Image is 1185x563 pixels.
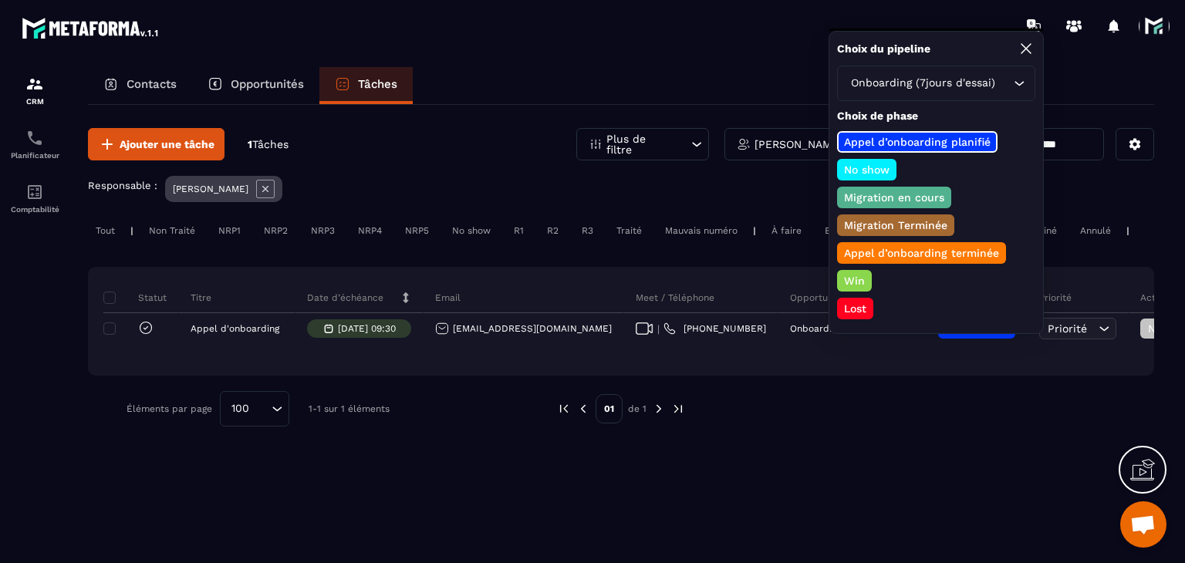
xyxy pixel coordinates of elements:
p: Contacts [127,77,177,91]
span: Tâches [252,138,289,150]
div: NRP4 [350,221,390,240]
img: next [652,402,666,416]
img: scheduler [25,129,44,147]
p: Plus de filtre [606,133,674,155]
p: Choix du pipeline [837,42,930,56]
p: [PERSON_NAME] [755,139,842,150]
div: Ouvrir le chat [1120,501,1166,548]
img: accountant [25,183,44,201]
p: Meet / Téléphone [636,292,714,304]
span: | [657,323,660,335]
p: Email [435,292,461,304]
div: Mauvais numéro [657,221,745,240]
p: Statut [107,292,167,304]
a: accountantaccountantComptabilité [4,171,66,225]
div: Search for option [837,66,1035,101]
div: Non Traité [141,221,203,240]
p: No show [842,162,892,177]
div: NRP2 [256,221,295,240]
p: 01 [596,394,623,423]
div: R2 [539,221,566,240]
div: En retard [817,221,876,240]
p: Tâches [358,77,397,91]
p: Responsable : [88,180,157,191]
p: Éléments par page [127,403,212,414]
a: [PHONE_NUMBER] [663,322,766,335]
p: [PERSON_NAME] [173,184,248,194]
p: Appel d'onboarding [191,323,279,334]
p: Priorité [1039,292,1072,304]
a: Tâches [319,67,413,104]
div: Annulé [1072,221,1119,240]
span: Onboarding (7jours d'essai) [847,75,998,92]
button: Ajouter une tâche [88,128,225,160]
p: 1 [248,137,289,152]
div: NRP5 [397,221,437,240]
div: R1 [506,221,532,240]
div: NRP3 [303,221,343,240]
a: schedulerschedulerPlanificateur [4,117,66,171]
p: Choix de phase [837,109,1035,123]
p: Win [842,273,867,288]
p: Date d’échéance [307,292,383,304]
img: prev [576,402,590,416]
img: next [671,402,685,416]
p: Migration en cours [842,190,947,205]
img: logo [22,14,160,42]
span: Priorité [1048,322,1087,335]
div: Tout [88,221,123,240]
p: Opportunité [790,292,845,304]
p: 1-1 sur 1 éléments [309,403,390,414]
p: CRM [4,97,66,106]
span: 100 [226,400,255,417]
p: Lost [842,301,869,316]
p: Planificateur [4,151,66,160]
input: Search for option [998,75,1010,92]
span: Ajouter une tâche [120,137,214,152]
p: Comptabilité [4,205,66,214]
div: Traité [609,221,650,240]
div: NRP1 [211,221,248,240]
input: Search for option [255,400,268,417]
p: | [1126,225,1129,236]
p: Action [1140,292,1169,304]
div: À faire [764,221,809,240]
p: | [130,225,133,236]
p: de 1 [628,403,647,415]
div: Search for option [220,391,289,426]
p: Appel d’onboarding planifié [842,134,993,150]
div: No show [444,221,498,240]
p: Titre [191,292,211,304]
img: formation [25,75,44,93]
p: Migration Terminée [842,217,950,233]
p: | [753,225,756,236]
p: Appel d’onboarding terminée [842,245,1001,261]
a: Contacts [88,67,192,104]
img: prev [557,402,571,416]
a: formationformationCRM [4,63,66,117]
p: Opportunités [231,77,304,91]
div: R3 [574,221,601,240]
a: Opportunités [192,67,319,104]
p: Onboarding d'essai (7 jours) [790,323,914,334]
p: [DATE] 09:30 [338,323,396,334]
